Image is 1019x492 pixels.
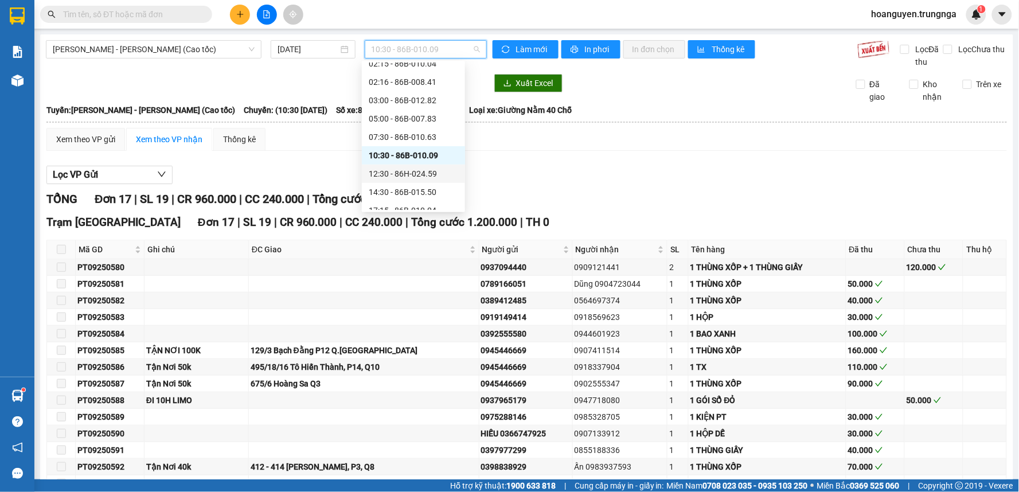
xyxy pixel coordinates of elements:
div: 110.000 [848,361,903,373]
span: check [938,263,946,271]
th: SL [667,240,688,259]
span: | [908,479,910,492]
span: SL 19 [140,192,169,206]
input: Tìm tên, số ĐT hoặc mã đơn [63,8,198,21]
div: 1 [669,311,686,323]
span: aim [289,10,297,18]
span: Lọc VP Gửi [53,167,98,182]
td: PT09250581 [76,276,145,292]
button: printerIn phơi [561,40,620,58]
div: Thống kê [223,133,256,146]
div: PT09250593 [77,477,142,490]
div: 0937094440 [481,261,571,274]
div: 0937965179 [481,394,571,407]
span: check [880,330,888,338]
span: SL 19 [243,216,271,229]
th: Tên hàng [689,240,846,259]
span: Số xe: 86B-010.09 [336,104,400,116]
div: 50.000 [848,278,903,290]
div: 30.000 [848,311,903,323]
div: 1 [669,344,686,357]
button: caret-down [992,5,1012,25]
span: 10:30 - 86B-010.09 [372,41,480,58]
div: 0975288146 [481,411,571,423]
div: 1 TX [690,361,844,373]
div: Tận Nơi 40k [146,460,247,473]
div: 0389412485 [481,294,571,307]
div: 30.000 [848,427,903,440]
div: PT09250586 [77,361,142,373]
div: 03:00 - 86B-012.82 [369,94,458,107]
div: 1 THÙNG XỐP [690,460,844,473]
span: TỔNG [46,192,77,206]
li: VP Trạm [GEOGRAPHIC_DATA] [79,49,153,87]
div: 0945446669 [481,344,571,357]
sup: 1 [22,388,25,392]
div: 1 GÓI SỔ ĐỎ [690,394,844,407]
div: Xem theo VP gửi [56,133,115,146]
span: hoanguyen.trungnga [862,7,966,21]
span: check [934,396,942,404]
td: PT09250585 [76,342,145,359]
div: 12:30 - 86H-024.59 [369,167,458,180]
td: PT09250587 [76,376,145,392]
div: 0918337904 [575,361,666,373]
div: 1 THÙNG GIẤY [690,444,844,456]
div: 120.000 [907,261,961,274]
span: download [503,79,512,88]
button: aim [283,5,303,25]
div: 1 THÙNG XỐP [690,377,844,390]
div: 0907133912 [575,427,666,440]
div: 1 [669,411,686,423]
div: 0945446669 [481,361,571,373]
div: 0855188336 [575,444,666,456]
img: 9k= [857,40,890,58]
div: TN Q3. 50K, CK [146,477,247,490]
button: syncLàm mới [493,40,559,58]
span: check [875,296,883,304]
span: plus [236,10,244,18]
div: 0909121441 [575,261,666,274]
span: message [12,468,23,479]
span: copyright [955,482,963,490]
span: check [875,413,883,421]
div: PT09250590 [77,427,142,440]
div: 0945446669 [481,377,571,390]
div: 1 KIỆN PT [690,411,844,423]
span: Trên xe [972,78,1006,91]
div: TẬN NƠI 100K [146,344,247,357]
span: | [406,216,409,229]
div: 0907411514 [575,344,666,357]
div: PT09250580 [77,261,142,274]
div: 0397977299 [481,444,571,456]
div: 07:30 - 86B-010.63 [369,131,458,143]
span: Miền Nam [667,479,808,492]
div: 0902548218 [575,477,666,490]
div: 1 THÙNG XỐP [690,344,844,357]
span: Chuyến: (10:30 [DATE]) [244,104,327,116]
div: 1 [669,327,686,340]
td: PT09250588 [76,392,145,409]
div: 90.000 [848,377,903,390]
span: check [880,363,888,371]
span: bar-chart [697,45,707,54]
div: 1 THÙNG XỐP [690,294,844,307]
div: 1 THÙNG XỐP [690,278,844,290]
div: 0902555347 [575,377,666,390]
div: PT09250584 [77,327,142,340]
strong: 0369 525 060 [850,481,900,490]
span: 1 [979,5,983,13]
div: 40.000 [848,444,903,456]
span: TH 0 [526,216,550,229]
span: Lọc Chưa thu [954,43,1007,56]
span: CC 240.000 [346,216,403,229]
div: 1 [669,394,686,407]
div: 0929483013 [481,477,571,490]
th: Đã thu [846,240,905,259]
img: icon-new-feature [971,9,982,19]
span: CR 960.000 [280,216,337,229]
div: 1 [669,278,686,290]
td: PT09250582 [76,292,145,309]
span: Đơn 17 [198,216,235,229]
span: Phan Thiết - Hồ Chí Minh (Cao tốc) [53,41,255,58]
